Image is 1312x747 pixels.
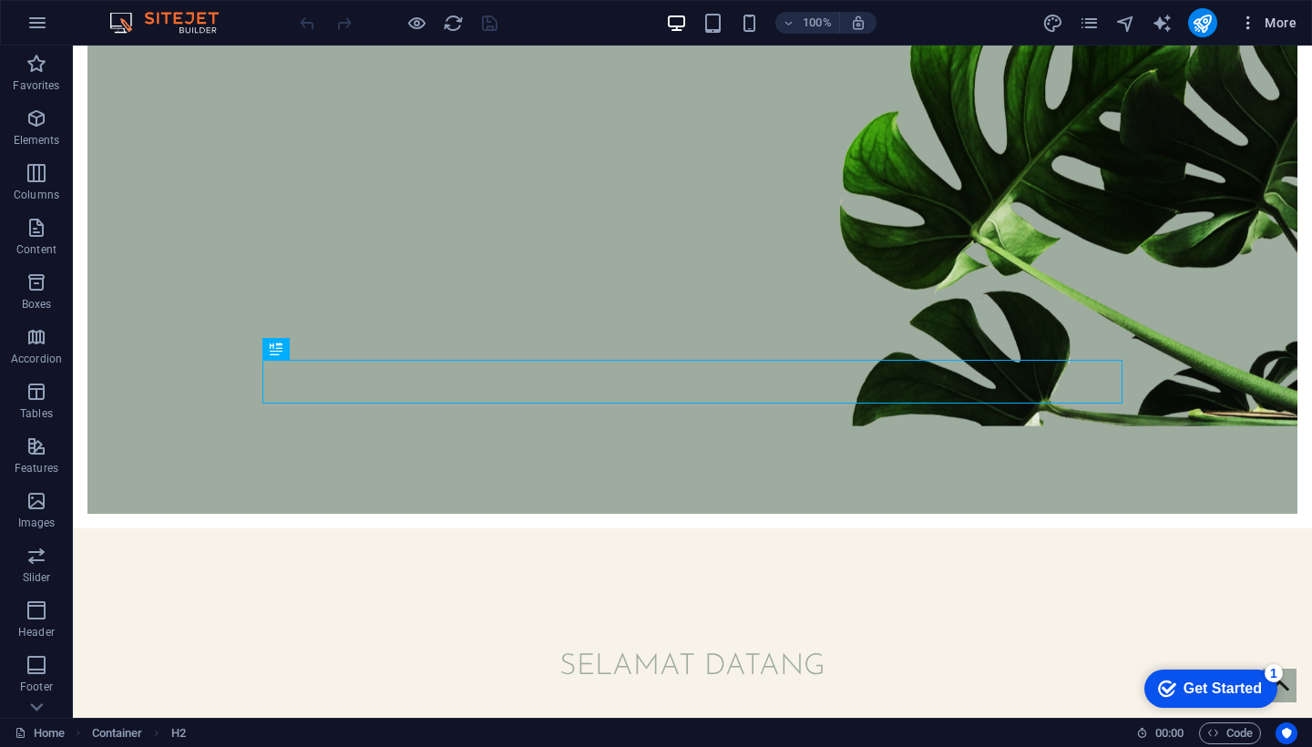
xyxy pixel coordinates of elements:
[1115,13,1136,34] i: Navigator
[443,13,464,34] i: Reload page
[20,680,53,694] p: Footer
[1207,722,1253,744] span: Code
[1232,8,1304,37] button: More
[1199,722,1261,744] button: Code
[1042,13,1063,34] i: Design (Ctrl+Alt+Y)
[13,78,59,93] p: Favorites
[1276,722,1297,744] button: Usercentrics
[171,722,186,744] span: Click to select. Double-click to edit
[18,625,55,640] p: Header
[1115,12,1137,34] button: navigator
[1136,722,1184,744] h6: Session time
[54,20,132,36] div: Get Started
[1155,722,1184,744] span: 00 00
[20,406,53,421] p: Tables
[15,722,65,744] a: Click to cancel selection. Double-click to open Pages
[92,722,143,744] span: Click to select. Double-click to edit
[1079,13,1100,34] i: Pages (Ctrl+Alt+S)
[1188,8,1217,37] button: publish
[1042,12,1064,34] button: design
[1152,12,1174,34] button: text_generator
[135,4,153,22] div: 1
[22,297,52,312] p: Boxes
[1192,13,1213,34] i: Publish
[23,570,51,585] p: Slider
[775,12,840,34] button: 100%
[1079,12,1101,34] button: pages
[1239,14,1297,32] span: More
[442,12,464,34] button: reload
[92,722,186,744] nav: breadcrumb
[11,352,62,366] p: Accordion
[105,12,241,34] img: Editor Logo
[405,12,427,34] button: Click here to leave preview mode and continue editing
[1168,726,1171,740] span: :
[18,516,56,530] p: Images
[15,461,58,476] p: Features
[803,12,832,34] h6: 100%
[14,188,59,202] p: Columns
[15,9,148,47] div: Get Started 1 items remaining, 80% complete
[14,133,60,148] p: Elements
[16,242,56,257] p: Content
